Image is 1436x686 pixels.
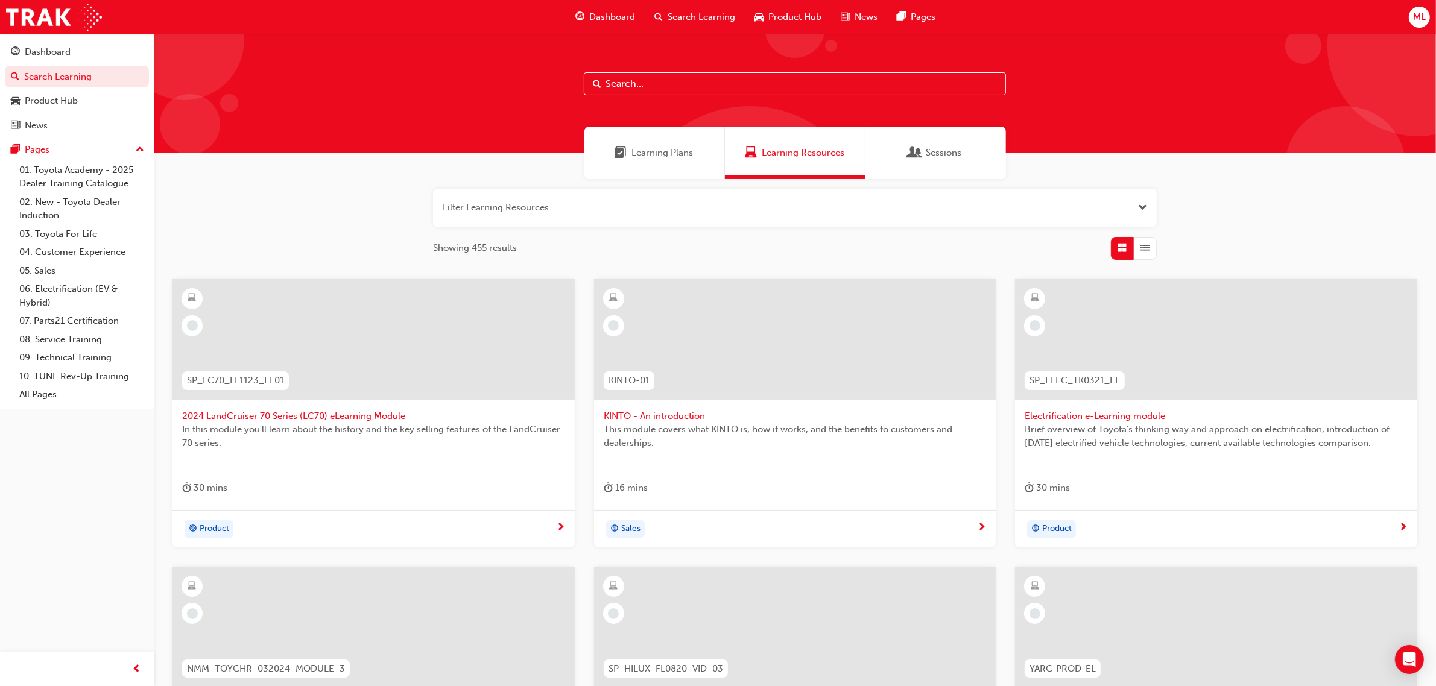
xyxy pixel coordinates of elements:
[187,608,198,619] span: learningRecordVerb_NONE-icon
[1031,291,1039,306] span: learningResourceType_ELEARNING-icon
[609,662,723,676] span: SP_HILUX_FL0820_VID_03
[6,4,102,31] img: Trak
[188,291,197,306] span: learningResourceType_ELEARNING-icon
[604,480,648,496] div: 16 mins
[5,115,149,137] a: News
[200,522,229,536] span: Product
[1141,241,1150,255] span: List
[25,143,49,157] div: Pages
[1031,579,1039,594] span: learningResourceType_ELEARNING-icon
[1042,522,1072,536] span: Product
[182,480,227,496] div: 30 mins
[1030,662,1096,676] span: YARC-PROD-EL
[609,374,650,388] span: KINTO-01
[182,409,565,423] span: 2024 LandCruiser 70 Series (LC70) eLearning Module
[745,146,757,160] span: Learning Resources
[14,367,149,386] a: 10. TUNE Rev-Up Training
[14,161,149,193] a: 01. Toyota Academy - 2025 Dealer Training Catalogue
[11,96,20,107] span: car-icon
[14,348,149,367] a: 09. Technical Training
[14,385,149,404] a: All Pages
[865,127,1006,179] a: SessionsSessions
[604,480,613,496] span: duration-icon
[188,579,197,594] span: learningResourceType_ELEARNING-icon
[1030,320,1040,331] span: learningRecordVerb_NONE-icon
[14,262,149,280] a: 05. Sales
[1138,201,1147,215] button: Open the filter
[14,312,149,330] a: 07. Parts21 Certification
[1030,374,1120,388] span: SP_ELEC_TK0321_EL
[1025,480,1070,496] div: 30 mins
[136,142,144,158] span: up-icon
[187,320,198,331] span: learningRecordVerb_NONE-icon
[887,5,945,30] a: pages-iconPages
[433,241,517,255] span: Showing 455 results
[855,10,878,24] span: News
[645,5,745,30] a: search-iconSearch Learning
[909,146,922,160] span: Sessions
[1395,645,1424,674] div: Open Intercom Messenger
[1118,241,1127,255] span: Grid
[11,72,19,83] span: search-icon
[11,47,20,58] span: guage-icon
[1025,409,1408,423] span: Electrification e-Learning module
[668,10,735,24] span: Search Learning
[615,146,627,160] span: Learning Plans
[5,139,149,161] button: Pages
[25,45,71,59] div: Dashboard
[654,10,663,25] span: search-icon
[1409,7,1430,28] button: ML
[189,521,197,537] span: target-icon
[610,521,619,537] span: target-icon
[621,522,641,536] span: Sales
[911,10,935,24] span: Pages
[1399,523,1408,533] span: next-icon
[897,10,906,25] span: pages-icon
[604,423,987,450] span: This module covers what KINTO is, how it works, and the benefits to customers and dealerships.
[608,320,619,331] span: learningRecordVerb_NONE-icon
[14,193,149,225] a: 02. New - Toyota Dealer Induction
[604,409,987,423] span: KINTO - An introduction
[609,291,618,306] span: learningResourceType_ELEARNING-icon
[14,330,149,349] a: 08. Service Training
[187,662,345,676] span: NMM_TOYCHR_032024_MODULE_3
[556,523,565,533] span: next-icon
[133,662,142,677] span: prev-icon
[575,10,584,25] span: guage-icon
[182,480,191,496] span: duration-icon
[11,145,20,156] span: pages-icon
[589,10,635,24] span: Dashboard
[926,146,962,160] span: Sessions
[25,94,78,108] div: Product Hub
[1413,10,1426,24] span: ML
[609,579,618,594] span: learningResourceType_ELEARNING-icon
[5,41,149,63] a: Dashboard
[14,243,149,262] a: 04. Customer Experience
[5,90,149,112] a: Product Hub
[14,225,149,244] a: 03. Toyota For Life
[831,5,887,30] a: news-iconNews
[754,10,764,25] span: car-icon
[768,10,821,24] span: Product Hub
[1031,521,1040,537] span: target-icon
[762,146,844,160] span: Learning Resources
[594,279,996,548] a: KINTO-01KINTO - An introductionThis module covers what KINTO is, how it works, and the benefits t...
[725,127,865,179] a: Learning ResourcesLearning Resources
[187,374,284,388] span: SP_LC70_FL1123_EL01
[566,5,645,30] a: guage-iconDashboard
[1025,480,1034,496] span: duration-icon
[25,119,48,133] div: News
[593,77,601,91] span: Search
[182,423,565,450] span: In this module you'll learn about the history and the key selling features of the LandCruiser 70 ...
[584,127,725,179] a: Learning PlansLearning Plans
[632,146,694,160] span: Learning Plans
[1015,279,1417,548] a: SP_ELEC_TK0321_ELElectrification e-Learning moduleBrief overview of Toyota’s thinking way and app...
[841,10,850,25] span: news-icon
[5,66,149,88] a: Search Learning
[745,5,831,30] a: car-iconProduct Hub
[1025,423,1408,450] span: Brief overview of Toyota’s thinking way and approach on electrification, introduction of [DATE] e...
[1030,608,1040,619] span: learningRecordVerb_NONE-icon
